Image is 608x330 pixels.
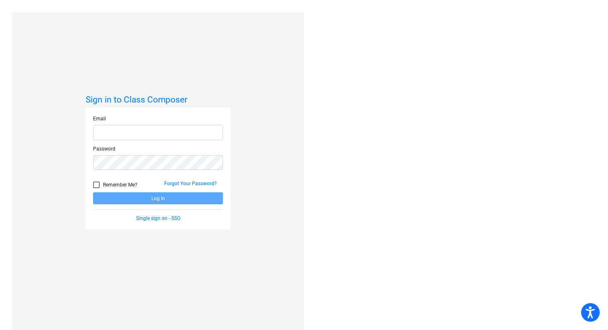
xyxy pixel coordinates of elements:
button: Log In [93,192,223,204]
a: Single sign on - SSO [136,215,180,221]
a: Forgot Your Password? [164,181,217,187]
span: Remember Me? [103,180,137,190]
h3: Sign in to Class Composer [86,95,230,105]
label: Email [93,115,106,122]
label: Password [93,145,115,153]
